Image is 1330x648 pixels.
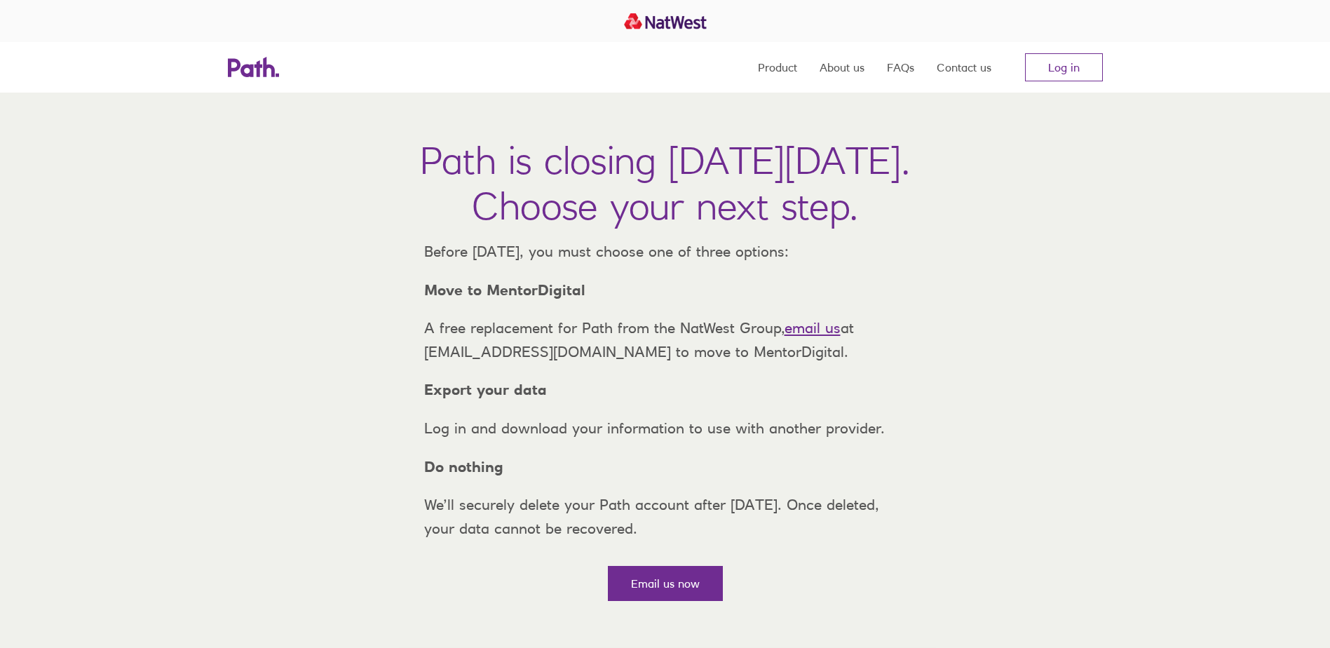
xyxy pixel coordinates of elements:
[413,493,918,540] p: We’ll securely delete your Path account after [DATE]. Once deleted, your data cannot be recovered.
[424,381,547,398] strong: Export your data
[1025,53,1103,81] a: Log in
[424,458,503,475] strong: Do nothing
[608,566,723,601] a: Email us now
[887,42,914,93] a: FAQs
[820,42,864,93] a: About us
[420,137,910,229] h1: Path is closing [DATE][DATE]. Choose your next step.
[413,417,918,440] p: Log in and download your information to use with another provider.
[758,42,797,93] a: Product
[413,240,918,264] p: Before [DATE], you must choose one of three options:
[413,316,918,363] p: A free replacement for Path from the NatWest Group, at [EMAIL_ADDRESS][DOMAIN_NAME] to move to Me...
[424,281,585,299] strong: Move to MentorDigital
[785,319,841,337] a: email us
[937,42,991,93] a: Contact us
